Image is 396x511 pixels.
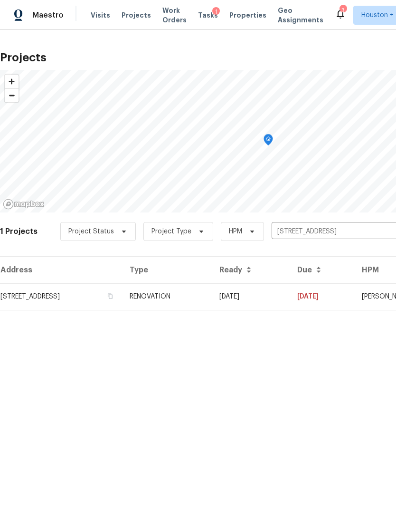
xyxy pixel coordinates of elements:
[272,224,380,239] input: Search projects
[212,7,220,17] div: 1
[122,257,212,283] th: Type
[212,257,290,283] th: Ready
[122,10,151,20] span: Projects
[122,283,212,310] td: RENOVATION
[5,75,19,88] button: Zoom in
[162,6,187,25] span: Work Orders
[229,227,242,236] span: HPM
[68,227,114,236] span: Project Status
[32,10,64,20] span: Maestro
[198,12,218,19] span: Tasks
[151,227,191,236] span: Project Type
[290,257,354,283] th: Due
[3,199,45,210] a: Mapbox homepage
[5,88,19,102] button: Zoom out
[339,6,346,15] div: 3
[91,10,110,20] span: Visits
[212,283,290,310] td: Acq COE 2025-08-07T00:00:00.000Z
[106,292,114,300] button: Copy Address
[290,283,354,310] td: [DATE]
[278,6,323,25] span: Geo Assignments
[5,89,19,102] span: Zoom out
[264,134,273,149] div: Map marker
[229,10,266,20] span: Properties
